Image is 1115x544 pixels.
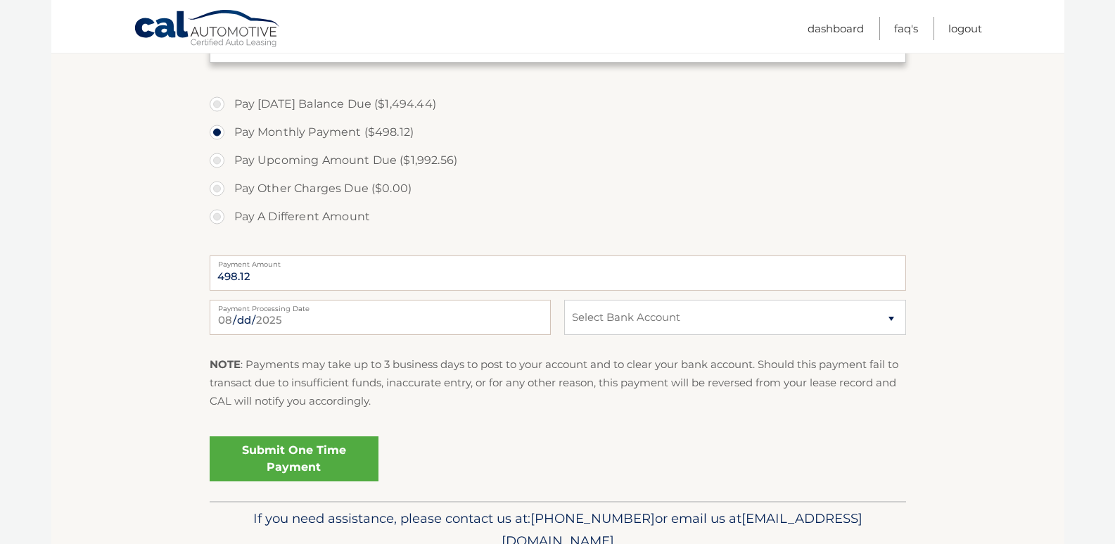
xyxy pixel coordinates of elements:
label: Pay [DATE] Balance Due ($1,494.44) [210,90,906,118]
label: Payment Processing Date [210,300,551,311]
input: Payment Amount [210,255,906,291]
label: Pay Monthly Payment ($498.12) [210,118,906,146]
label: Payment Amount [210,255,906,267]
a: Logout [948,17,982,40]
input: Payment Date [210,300,551,335]
span: [PHONE_NUMBER] [530,510,655,526]
p: : Payments may take up to 3 business days to post to your account and to clear your bank account.... [210,355,906,411]
strong: NOTE [210,358,241,371]
label: Pay Upcoming Amount Due ($1,992.56) [210,146,906,175]
a: Submit One Time Payment [210,436,378,481]
a: Cal Automotive [134,9,281,50]
a: FAQ's [894,17,918,40]
label: Pay Other Charges Due ($0.00) [210,175,906,203]
label: Pay A Different Amount [210,203,906,231]
a: Dashboard [808,17,864,40]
